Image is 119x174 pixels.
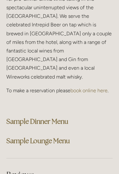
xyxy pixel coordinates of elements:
[70,87,108,94] a: book online here
[6,86,113,95] p: To make a reservation please .
[6,136,70,145] a: Sample Lounge Menu
[6,117,68,126] a: Sample Dinner Menu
